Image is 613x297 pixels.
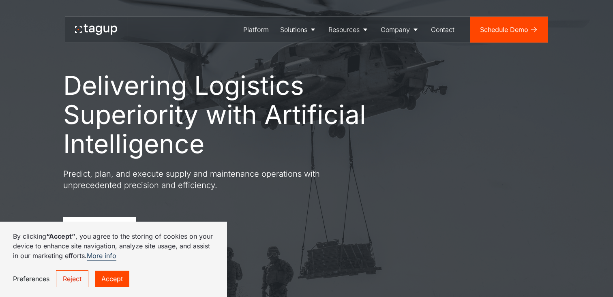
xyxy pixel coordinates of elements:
[87,252,116,261] a: More info
[56,270,88,287] a: Reject
[480,25,528,34] div: Schedule Demo
[63,217,136,236] a: Schedule Demo
[13,271,49,287] a: Preferences
[470,17,548,43] a: Schedule Demo
[328,25,360,34] div: Resources
[63,71,404,158] h1: Delivering Logistics Superiority with Artificial Intelligence
[46,232,75,240] strong: “Accept”
[274,17,323,43] a: Solutions
[381,25,410,34] div: Company
[431,25,454,34] div: Contact
[323,17,375,43] a: Resources
[375,17,425,43] a: Company
[425,17,460,43] a: Contact
[13,231,214,261] p: By clicking , you agree to the storing of cookies on your device to enhance site navigation, anal...
[243,25,269,34] div: Platform
[63,168,355,191] p: Predict, plan, and execute supply and maintenance operations with unprecedented precision and eff...
[95,271,129,287] a: Accept
[238,17,274,43] a: Platform
[280,25,307,34] div: Solutions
